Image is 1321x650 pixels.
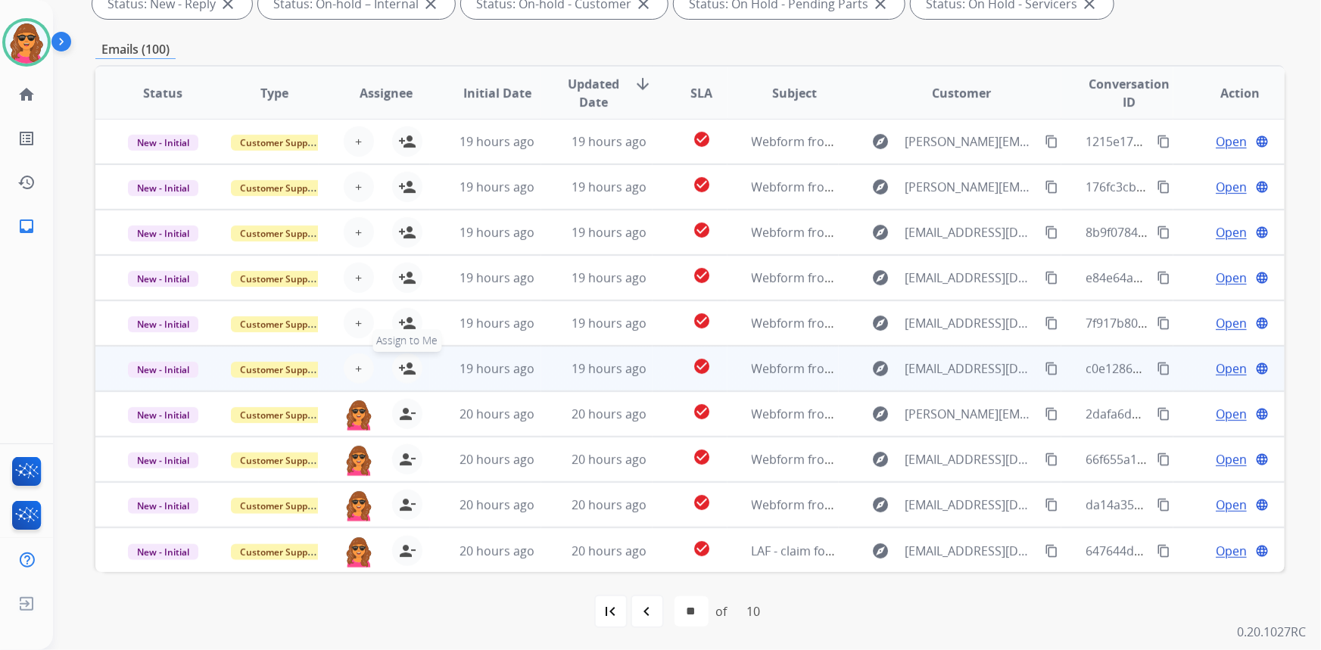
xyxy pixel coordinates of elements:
[693,130,711,148] mat-icon: check_circle
[398,496,416,514] mat-icon: person_remove
[17,217,36,235] mat-icon: inbox
[231,225,329,241] span: Customer Support
[344,399,374,431] img: agent-avatar
[95,40,176,59] p: Emails (100)
[231,180,329,196] span: Customer Support
[17,173,36,191] mat-icon: history
[905,450,1037,468] span: [EMAIL_ADDRESS][DOMAIN_NAME]
[128,135,198,151] span: New - Initial
[128,180,198,196] span: New - Initial
[1255,316,1269,330] mat-icon: language
[460,406,534,422] span: 20 hours ago
[572,133,646,150] span: 19 hours ago
[752,224,1095,241] span: Webform from [EMAIL_ADDRESS][DOMAIN_NAME] on [DATE]
[1086,496,1318,513] span: da14a353-96b5-4aa9-aa6a-72958322edf2
[634,75,652,93] mat-icon: arrow_downward
[905,269,1037,287] span: [EMAIL_ADDRESS][DOMAIN_NAME]
[693,540,711,558] mat-icon: check_circle
[463,84,531,102] span: Initial Date
[772,84,817,102] span: Subject
[460,224,534,241] span: 19 hours ago
[460,360,534,377] span: 19 hours ago
[1216,359,1247,378] span: Open
[398,359,416,378] mat-icon: person_add
[1045,544,1058,558] mat-icon: content_copy
[372,329,441,352] span: Assign to Me
[602,602,620,620] mat-icon: first_page
[344,263,374,293] button: +
[231,544,329,560] span: Customer Support
[905,178,1037,196] span: [PERSON_NAME][EMAIL_ADDRESS][PERSON_NAME][DOMAIN_NAME]
[1216,496,1247,514] span: Open
[1157,453,1170,466] mat-icon: content_copy
[1157,407,1170,421] mat-icon: content_copy
[1255,544,1269,558] mat-icon: language
[752,133,1189,150] span: Webform from [PERSON_NAME][EMAIL_ADDRESS][DOMAIN_NAME] on [DATE]
[355,269,362,287] span: +
[905,359,1037,378] span: [EMAIL_ADDRESS][DOMAIN_NAME]
[752,360,1095,377] span: Webform from [EMAIL_ADDRESS][DOMAIN_NAME] on [DATE]
[17,129,36,148] mat-icon: list_alt
[572,496,646,513] span: 20 hours ago
[1173,67,1285,120] th: Action
[17,86,36,104] mat-icon: home
[905,542,1037,560] span: [EMAIL_ADDRESS][DOMAIN_NAME]
[128,316,198,332] span: New - Initial
[1086,269,1320,286] span: e84e64a2-9949-4bb8-9315-708e30d1888c
[460,179,534,195] span: 19 hours ago
[1045,362,1058,375] mat-icon: content_copy
[1086,315,1310,331] span: 7f917b80-04fd-43b7-a2f0-a836ccbb8bfd
[1045,135,1058,148] mat-icon: content_copy
[872,359,890,378] mat-icon: explore
[344,490,374,521] img: agent-avatar
[1255,407,1269,421] mat-icon: language
[1216,450,1247,468] span: Open
[572,224,646,241] span: 19 hours ago
[344,536,374,568] img: agent-avatar
[693,176,711,194] mat-icon: check_circle
[398,178,416,196] mat-icon: person_add
[128,453,198,468] span: New - Initial
[933,84,992,102] span: Customer
[572,451,646,468] span: 20 hours ago
[128,544,198,560] span: New - Initial
[1255,225,1269,239] mat-icon: language
[1157,544,1170,558] mat-icon: content_copy
[344,308,374,338] button: +
[572,315,646,331] span: 19 hours ago
[231,453,329,468] span: Customer Support
[872,178,890,196] mat-icon: explore
[572,406,646,422] span: 20 hours ago
[355,223,362,241] span: +
[231,135,329,151] span: Customer Support
[693,221,711,239] mat-icon: check_circle
[355,314,362,332] span: +
[1086,360,1318,377] span: c0e1286a-69c1-41e4-a354-d45960367336
[572,179,646,195] span: 19 hours ago
[693,403,711,421] mat-icon: check_circle
[1216,223,1247,241] span: Open
[693,448,711,466] mat-icon: check_circle
[872,405,890,423] mat-icon: explore
[1157,180,1170,194] mat-icon: content_copy
[398,269,416,287] mat-icon: person_add
[398,542,416,560] mat-icon: person_remove
[1045,498,1058,512] mat-icon: content_copy
[344,172,374,202] button: +
[1086,451,1315,468] span: 66f655a1-0953-42ac-98b0-e1068d103c0c
[690,84,712,102] span: SLA
[460,269,534,286] span: 19 hours ago
[638,602,656,620] mat-icon: navigate_before
[392,353,422,384] button: Assign to Me
[231,271,329,287] span: Customer Support
[1216,542,1247,560] span: Open
[905,223,1037,241] span: [EMAIL_ADDRESS][DOMAIN_NAME]
[231,316,329,332] span: Customer Support
[1086,133,1321,150] span: 1215e177-dea6-438e-bedc-3ccd0aa8b72b
[398,405,416,423] mat-icon: person_remove
[1216,132,1247,151] span: Open
[1157,316,1170,330] mat-icon: content_copy
[128,498,198,514] span: New - Initial
[1237,623,1306,641] p: 0.20.1027RC
[460,543,534,559] span: 20 hours ago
